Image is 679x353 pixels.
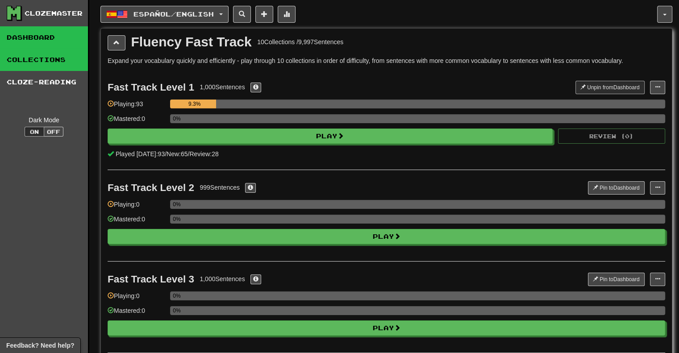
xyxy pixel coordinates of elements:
div: Fast Track Level 1 [108,82,194,93]
div: Playing: 0 [108,200,166,215]
p: Expand your vocabulary quickly and efficiently - play through 10 collections in order of difficul... [108,56,665,65]
span: New: 65 [167,150,187,158]
div: Mastered: 0 [108,215,166,229]
div: Fast Track Level 3 [108,274,194,285]
button: On [25,127,44,137]
span: Review: 28 [189,150,218,158]
div: Playing: 0 [108,291,166,306]
span: / [165,150,167,158]
span: Español / English [133,10,214,18]
span: Played [DATE]: 93 [116,150,165,158]
span: Open feedback widget [6,341,74,350]
div: Mastered: 0 [108,114,166,129]
button: Pin toDashboard [588,181,645,195]
button: Search sentences [233,6,251,23]
div: 10 Collections / 9,997 Sentences [257,37,343,46]
div: 1,000 Sentences [200,274,245,283]
div: Mastered: 0 [108,306,166,321]
div: 1,000 Sentences [200,83,245,91]
div: Dark Mode [7,116,81,125]
button: More stats [278,6,296,23]
button: Play [108,129,553,144]
div: 9.3% [173,100,216,108]
button: Unpin fromDashboard [575,81,645,94]
div: 999 Sentences [200,183,240,192]
div: Clozemaster [25,9,83,18]
button: Play [108,320,665,336]
button: Español/English [100,6,229,23]
button: Play [108,229,665,244]
button: Pin toDashboard [588,273,645,286]
div: Fast Track Level 2 [108,182,194,193]
div: Playing: 93 [108,100,166,114]
button: Off [44,127,63,137]
span: / [188,150,190,158]
div: Fluency Fast Track [131,35,252,49]
button: Review (0) [558,129,665,144]
button: Add sentence to collection [255,6,273,23]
